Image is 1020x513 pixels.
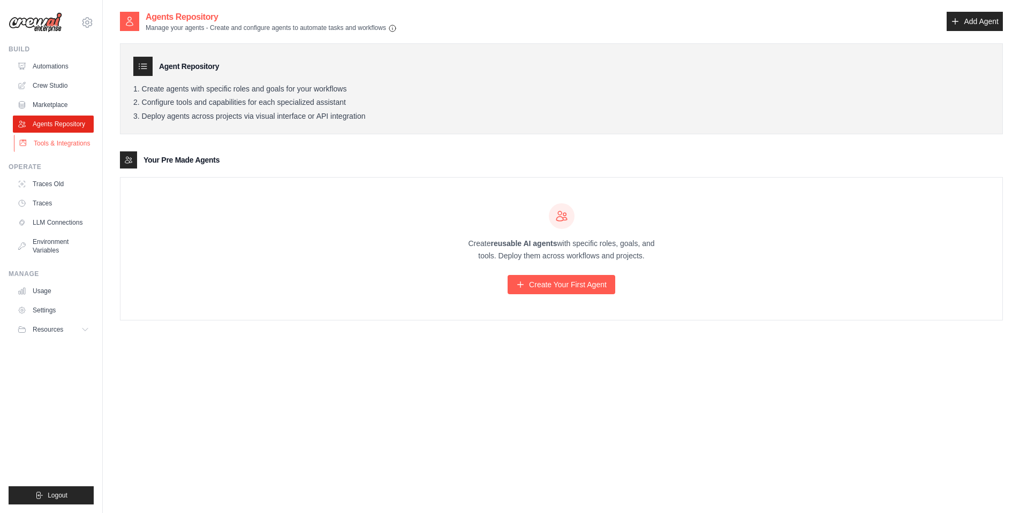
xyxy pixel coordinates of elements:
a: Traces [13,195,94,212]
a: LLM Connections [13,214,94,231]
li: Configure tools and capabilities for each specialized assistant [133,98,989,108]
span: Resources [33,325,63,334]
span: Logout [48,491,67,500]
h3: Your Pre Made Agents [143,155,220,165]
p: Create with specific roles, goals, and tools. Deploy them across workflows and projects. [459,238,664,262]
h2: Agents Repository [146,11,397,24]
a: Marketplace [13,96,94,113]
a: Settings [13,302,94,319]
div: Manage [9,270,94,278]
li: Create agents with specific roles and goals for your workflows [133,85,989,94]
a: Environment Variables [13,233,94,259]
a: Create Your First Agent [508,275,615,294]
li: Deploy agents across projects via visual interface or API integration [133,112,989,121]
a: Tools & Integrations [14,135,95,152]
p: Manage your agents - Create and configure agents to automate tasks and workflows [146,24,397,33]
div: Operate [9,163,94,171]
a: Agents Repository [13,116,94,133]
a: Add Agent [947,12,1003,31]
a: Automations [13,58,94,75]
h3: Agent Repository [159,61,219,72]
button: Resources [13,321,94,338]
a: Usage [13,282,94,300]
div: Build [9,45,94,53]
button: Logout [9,486,94,504]
img: Logo [9,12,62,33]
strong: reusable AI agents [490,239,557,248]
a: Traces Old [13,175,94,193]
a: Crew Studio [13,77,94,94]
